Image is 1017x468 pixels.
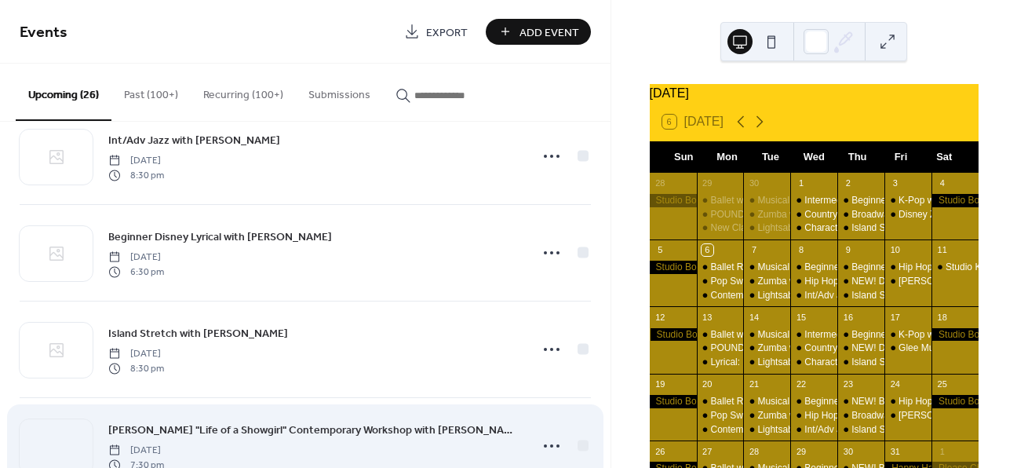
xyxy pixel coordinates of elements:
[889,177,901,189] div: 3
[749,141,792,173] div: Tue
[757,395,924,408] div: Musical Theater with [PERSON_NAME]
[108,133,280,149] span: Int/Adv Jazz with [PERSON_NAME]
[936,244,948,256] div: 11
[757,289,946,302] div: Lightsaber Technique with [PERSON_NAME]
[702,378,713,390] div: 20
[710,395,1017,408] div: Ballet Rock Artist Series: [PERSON_NAME] Night with [PERSON_NAME]
[296,64,383,119] button: Submissions
[842,244,854,256] div: 9
[851,423,1008,437] div: Island Stretch with [PERSON_NAME]
[757,208,886,221] div: Zumba with [PERSON_NAME]
[111,64,191,119] button: Past (100+)
[804,328,993,342] div: Intermediate Pop Tap with [PERSON_NAME]
[654,311,666,323] div: 12
[757,342,886,355] div: Zumba with [PERSON_NAME]
[108,324,288,342] a: Island Stretch with [PERSON_NAME]
[697,208,744,221] div: POUND with Aileen
[790,221,837,235] div: Character Jazz with Andy (Frightfully Fun Parade Night!)
[486,19,591,45] a: Add Event
[697,221,744,235] div: New Class! Lyrical Broadway Ballads with Jeanette
[842,177,854,189] div: 2
[889,378,901,390] div: 24
[702,445,713,457] div: 27
[654,244,666,256] div: 5
[804,423,979,437] div: Int/Adv Jazz Funk with [PERSON_NAME]
[748,177,760,189] div: 30
[743,194,790,207] div: Musical Theater with Julianna
[743,395,790,408] div: Musical Theater with Miguel
[710,328,833,342] div: Ballet with [PERSON_NAME]
[710,208,844,221] div: POUND with [PERSON_NAME]
[795,378,807,390] div: 22
[748,445,760,457] div: 28
[757,221,946,235] div: Lightsaber Technique with [PERSON_NAME]
[697,289,744,302] div: Contemporary with Jeanette
[519,24,579,41] span: Add Event
[795,311,807,323] div: 15
[793,141,836,173] div: Wed
[837,395,884,408] div: NEW! Beginner Broadway Jazz with Lex
[851,356,1008,369] div: Island Stretch with [PERSON_NAME]
[837,423,884,437] div: Island Stretch with Laura
[757,275,886,288] div: Zumba with [PERSON_NAME]
[108,228,332,246] a: Beginner Disney Lyrical with [PERSON_NAME]
[108,421,519,439] a: [PERSON_NAME] "Life of a Showgirl" Contemporary Workshop with [PERSON_NAME]!
[795,445,807,457] div: 29
[842,445,854,457] div: 30
[884,275,931,288] div: Taylor Swift "Life of a Showgirl" Contemporary Workshop with Jeanette Hiyama!
[697,194,744,207] div: Ballet with Jeanette
[108,154,164,168] span: [DATE]
[108,265,164,279] span: 6:30 pm
[108,444,164,458] span: [DATE]
[757,356,946,369] div: Lightsaber Technique with [PERSON_NAME]
[804,342,994,355] div: Country Line Dancing with [PERSON_NAME]
[743,261,790,274] div: Musical Theater with Miguel
[108,250,164,265] span: [DATE]
[804,289,955,302] div: Int/Adv Jazz with [PERSON_NAME]
[743,423,790,437] div: Lightsaber Technique with Mandy
[931,194,979,207] div: Studio Booked
[851,194,1011,207] div: Beginner Jazz with [PERSON_NAME]
[743,289,790,302] div: Lightsaber Technique with Mandy
[743,328,790,342] div: Musical Theater with Julianna
[884,194,931,207] div: K-Pop with Quintin
[392,19,479,45] a: Export
[757,328,924,342] div: Musical Theater with [PERSON_NAME]
[710,289,869,302] div: Contemporary with [PERSON_NAME]
[702,244,713,256] div: 6
[889,244,901,256] div: 10
[743,221,790,235] div: Lightsaber Technique with Mandy
[884,342,931,355] div: Glee Musical Theater Workshop with Lex Dixon!
[837,275,884,288] div: NEW! Dance Technique with Julianna
[108,229,332,246] span: Beginner Disney Lyrical with [PERSON_NAME]
[804,409,968,422] div: Hip Hop Cardio with [PERSON_NAME]
[936,177,948,189] div: 4
[790,395,837,408] div: Beginner Pop Tap with Martina
[837,342,884,355] div: NEW! Dance Technique with Julianna
[936,378,948,390] div: 25
[697,395,744,408] div: Ballet Rock Artist Series: Tate McRae Night with Jeanette
[889,445,901,457] div: 31
[108,326,288,342] span: Island Stretch with [PERSON_NAME]
[710,194,833,207] div: Ballet with [PERSON_NAME]
[837,409,884,422] div: Broadway Burn with Liz
[743,409,790,422] div: Zumba with Miguel
[748,378,760,390] div: 21
[804,395,979,408] div: Beginner Pop Tap with [PERSON_NAME]
[697,328,744,342] div: Ballet with Jeanette
[702,177,713,189] div: 29
[654,445,666,457] div: 26
[884,208,931,221] div: Disney Zombies Hip Hop Workshop with Quintin Johnson!
[743,208,790,221] div: Zumba with Miguel
[697,423,744,437] div: Contemporary with Jeanette
[837,194,884,207] div: Beginner Jazz with Julianna
[108,168,164,182] span: 8:30 pm
[108,361,164,375] span: 8:30 pm
[108,131,280,149] a: Int/Adv Jazz with [PERSON_NAME]
[790,409,837,422] div: Hip Hop Cardio with Andy
[795,177,807,189] div: 1
[790,328,837,342] div: Intermediate Pop Tap with Amanda
[743,275,790,288] div: Zumba with Miguel
[650,328,697,342] div: Studio Booked
[931,261,979,274] div: Studio K Night Out at the Cheesecake Factory!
